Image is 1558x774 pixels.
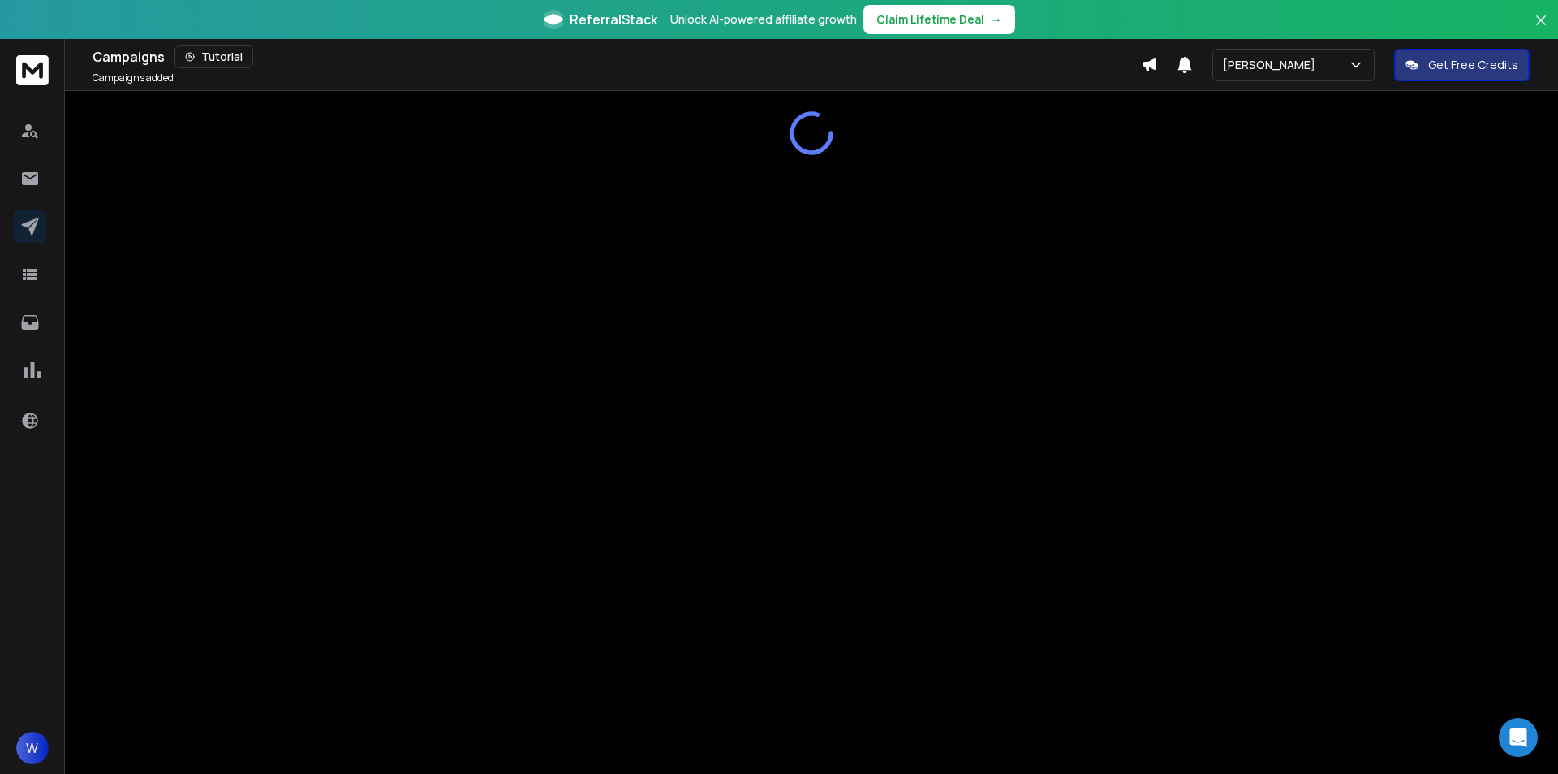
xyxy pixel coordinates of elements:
[93,45,1141,68] div: Campaigns
[570,10,657,29] span: ReferralStack
[863,5,1015,34] button: Claim Lifetime Deal→
[670,11,857,28] p: Unlock AI-powered affiliate growth
[93,71,174,84] p: Campaigns added
[1394,49,1530,81] button: Get Free Credits
[16,732,49,764] button: W
[1428,57,1518,73] p: Get Free Credits
[174,45,253,68] button: Tutorial
[1530,10,1552,49] button: Close banner
[1499,718,1538,757] div: Open Intercom Messenger
[1223,57,1322,73] p: [PERSON_NAME]
[991,11,1002,28] span: →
